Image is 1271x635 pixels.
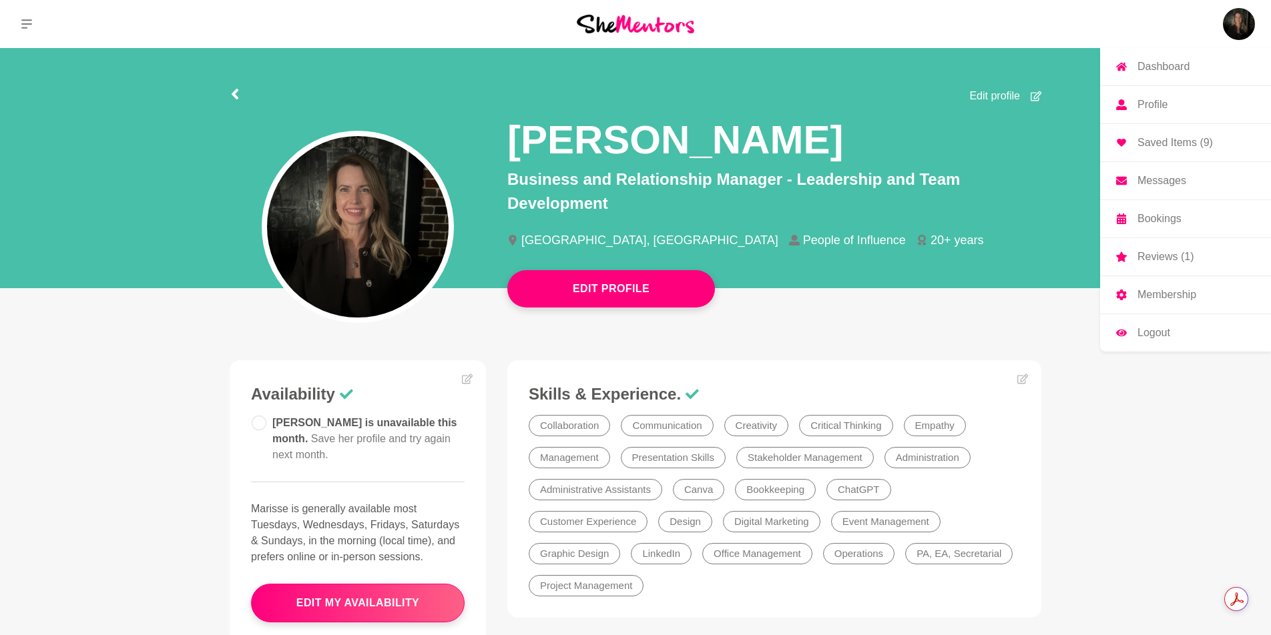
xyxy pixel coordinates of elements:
[251,584,465,622] button: edit my availability
[1137,328,1170,338] p: Logout
[1137,251,1194,262] p: Reviews (1)
[969,88,1020,104] span: Edit profile
[577,15,694,33] img: She Mentors Logo
[1137,137,1213,148] p: Saved Items (9)
[251,501,465,565] p: Marisse is generally available most Tuesdays, Wednesdays, Fridays, Saturdays & Sundays, in the mo...
[1223,8,1255,40] img: Marisse van den Berg
[789,234,917,246] li: People of Influence
[507,270,715,307] button: Edit Profile
[272,433,451,460] span: Save her profile and try again next month.
[272,417,457,460] span: [PERSON_NAME] is unavailable this month.
[917,234,995,246] li: 20+ years
[1137,61,1190,72] p: Dashboard
[251,384,465,404] h3: Availability
[529,384,1020,404] h3: Skills & Experience.
[1137,175,1186,186] p: Messages
[507,234,789,246] li: [GEOGRAPHIC_DATA], [GEOGRAPHIC_DATA]
[1100,238,1271,275] a: Reviews (1)
[1137,213,1182,224] p: Bookings
[1137,289,1196,300] p: Membership
[1100,124,1271,161] a: Saved Items (9)
[507,167,1041,215] p: Business and Relationship Manager - Leadership and Team Development
[1223,8,1255,40] a: Marisse van den BergDashboardProfileSaved Items (9)MessagesBookingsReviews (1)MembershipLogout
[1100,48,1271,85] a: Dashboard
[1100,162,1271,199] a: Messages
[1100,200,1271,237] a: Bookings
[507,115,843,165] h1: [PERSON_NAME]
[1137,99,1168,110] p: Profile
[1100,86,1271,123] a: Profile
